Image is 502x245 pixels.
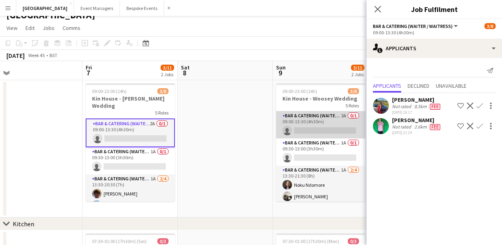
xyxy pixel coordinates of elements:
[392,124,413,130] div: Not rated
[181,64,190,71] span: Sat
[26,52,46,58] span: Week 45
[276,64,286,71] span: Sun
[392,103,413,110] div: Not rated
[86,147,175,174] app-card-role: Bar & Catering (Waiter / waitress)1A0/109:30-13:00 (3h30m)
[3,23,21,33] a: View
[392,117,442,124] div: [PERSON_NAME]
[276,95,365,102] h3: Kin House - Woosey Wedding
[74,0,120,16] button: Event Managers
[180,68,190,77] span: 8
[430,124,440,130] span: Fee
[413,124,428,130] div: 2.6km
[16,0,74,16] button: [GEOGRAPHIC_DATA]
[351,65,365,71] span: 3/11
[428,103,442,110] div: Crew has different fees then in role
[155,110,169,116] span: 5 Roles
[49,52,57,58] div: BST
[120,0,164,16] button: Bespoke Events
[345,103,359,109] span: 5 Roles
[392,96,442,103] div: [PERSON_NAME]
[86,119,175,147] app-card-role: Bar & Catering (Waiter / waitress)2A0/109:00-13:30 (4h30m)
[39,23,58,33] a: Jobs
[367,39,502,58] div: Applicants
[392,130,442,135] div: [DATE] 21:24
[86,83,175,202] app-job-card: 09:00-23:00 (14h)3/8Kin House - [PERSON_NAME] Wedding5 RolesBar & Catering (Waiter / waitress)2A0...
[13,220,34,228] div: Kitchen
[275,68,286,77] span: 9
[430,104,440,110] span: Fee
[157,238,169,244] span: 0/3
[92,88,127,94] span: 09:00-23:00 (14h)
[86,64,92,71] span: Fri
[436,83,467,89] span: Unavailable
[43,24,55,32] span: Jobs
[373,23,459,29] button: Bar & Catering (Waiter / waitress)
[157,88,169,94] span: 3/8
[86,174,175,236] app-card-role: Bar & Catering (Waiter / waitress)1A2/413:30-20:30 (7h)[PERSON_NAME]
[282,88,317,94] span: 09:00-23:00 (14h)
[276,83,365,202] app-job-card: 09:00-23:00 (14h)3/8Kin House - Woosey Wedding5 RolesBar & Catering (Waiter / waitress)2A0/109:00...
[367,4,502,14] h3: Job Fulfilment
[92,238,147,244] span: 07:30-01:00 (17h30m) (Sat)
[408,83,429,89] span: Declined
[373,30,496,36] div: 09:00-13:30 (4h30m)
[413,103,428,110] div: 8.5km
[59,23,84,33] a: Comms
[351,71,364,77] div: 2 Jobs
[484,23,496,29] span: 3/8
[6,51,25,59] div: [DATE]
[63,24,80,32] span: Comms
[86,95,175,109] h3: Kin House - [PERSON_NAME] Wedding
[373,83,401,89] span: Applicants
[348,238,359,244] span: 0/3
[6,24,18,32] span: View
[276,111,365,138] app-card-role: Bar & Catering (Waiter / waitress)2A0/109:00-13:30 (4h30m)
[373,23,453,29] span: Bar & Catering (Waiter / waitress)
[428,124,442,130] div: Crew has different fees then in role
[276,138,365,166] app-card-role: Bar & Catering (Waiter / waitress)1A0/109:30-13:00 (3h30m)
[161,65,174,71] span: 3/11
[161,71,174,77] div: 2 Jobs
[22,23,38,33] a: Edit
[392,110,442,115] div: [DATE] 18:17
[282,238,339,244] span: 07:30-01:00 (17h30m) (Mon)
[25,24,35,32] span: Edit
[348,88,359,94] span: 3/8
[276,166,365,227] app-card-role: Bar & Catering (Waiter / waitress)1A2/413:30-21:30 (8h)Noku Ndomore[PERSON_NAME]
[84,68,92,77] span: 7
